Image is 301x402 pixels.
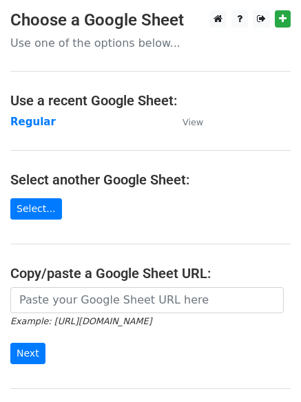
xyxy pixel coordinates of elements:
[10,343,45,364] input: Next
[10,116,56,128] a: Regular
[169,116,203,128] a: View
[10,287,284,313] input: Paste your Google Sheet URL here
[10,265,291,282] h4: Copy/paste a Google Sheet URL:
[183,117,203,127] small: View
[10,316,152,326] small: Example: [URL][DOMAIN_NAME]
[10,198,62,220] a: Select...
[10,171,291,188] h4: Select another Google Sheet:
[10,92,291,109] h4: Use a recent Google Sheet:
[10,36,291,50] p: Use one of the options below...
[10,10,291,30] h3: Choose a Google Sheet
